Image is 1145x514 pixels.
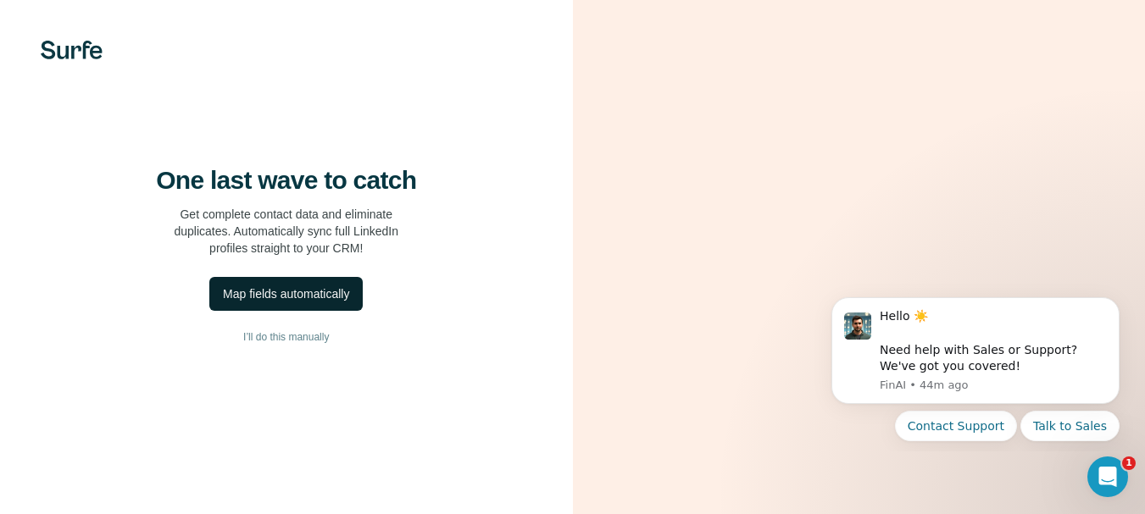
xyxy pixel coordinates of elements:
span: 1 [1122,456,1136,470]
span: I’ll do this manually [243,329,329,345]
iframe: Intercom live chat [1087,456,1128,497]
p: Get complete contact data and eliminate duplicates. Automatically sync full LinkedIn profiles str... [174,206,398,257]
img: Surfe's logo [41,41,103,59]
h4: One last wave to catch [156,165,416,196]
div: Map fields automatically [223,285,349,302]
iframe: Intercom notifications message [806,282,1145,451]
button: Map fields automatically [209,277,363,311]
button: I’ll do this manually [34,324,539,350]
